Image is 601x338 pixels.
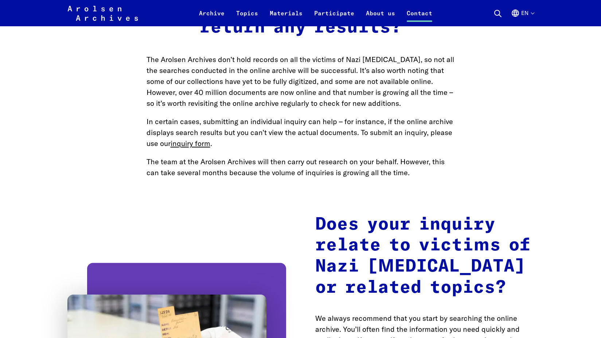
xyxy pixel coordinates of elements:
[315,216,531,296] strong: Does your inquiry relate to victims of Nazi [MEDICAL_DATA] or related topics?
[230,9,264,26] a: Topics
[401,9,438,26] a: Contact
[264,9,308,26] a: Materials
[147,156,455,178] p: The team at the Arolsen Archives will then carry out research on your behalf. However, this can t...
[193,4,438,22] nav: Primary
[193,9,230,26] a: Archive
[171,139,210,148] a: inquiry form
[308,9,360,26] a: Participate
[147,54,455,109] p: The Arolsen Archives don’t hold records on all the victims of Nazi [MEDICAL_DATA], so not all the...
[511,9,534,26] button: English, language selection
[360,9,401,26] a: About us
[147,116,455,149] p: In certain cases, submitting an individual inquiry can help – for instance, if the online archive...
